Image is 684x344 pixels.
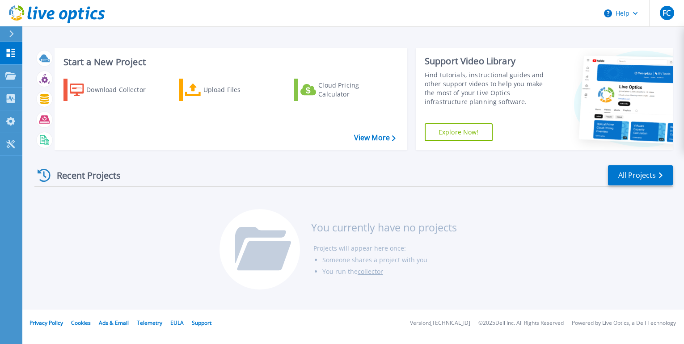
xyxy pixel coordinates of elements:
[313,243,457,254] li: Projects will appear here once:
[354,134,396,142] a: View More
[322,266,457,277] li: You run the
[192,319,211,327] a: Support
[63,57,395,67] h3: Start a New Project
[358,267,383,276] a: collector
[179,79,279,101] a: Upload Files
[478,320,564,326] li: © 2025 Dell Inc. All Rights Reserved
[137,319,162,327] a: Telemetry
[30,319,63,327] a: Privacy Policy
[34,164,133,186] div: Recent Projects
[572,320,676,326] li: Powered by Live Optics, a Dell Technology
[311,222,457,232] h3: You currently have no projects
[63,79,163,101] a: Download Collector
[425,123,493,141] a: Explore Now!
[203,81,275,99] div: Upload Files
[608,165,673,185] a: All Projects
[170,319,184,327] a: EULA
[71,319,91,327] a: Cookies
[410,320,470,326] li: Version: [TECHNICAL_ID]
[86,81,158,99] div: Download Collector
[322,254,457,266] li: Someone shares a project with you
[425,55,554,67] div: Support Video Library
[425,71,554,106] div: Find tutorials, instructional guides and other support videos to help you make the most of your L...
[318,81,390,99] div: Cloud Pricing Calculator
[663,9,671,17] span: FC
[99,319,129,327] a: Ads & Email
[294,79,394,101] a: Cloud Pricing Calculator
